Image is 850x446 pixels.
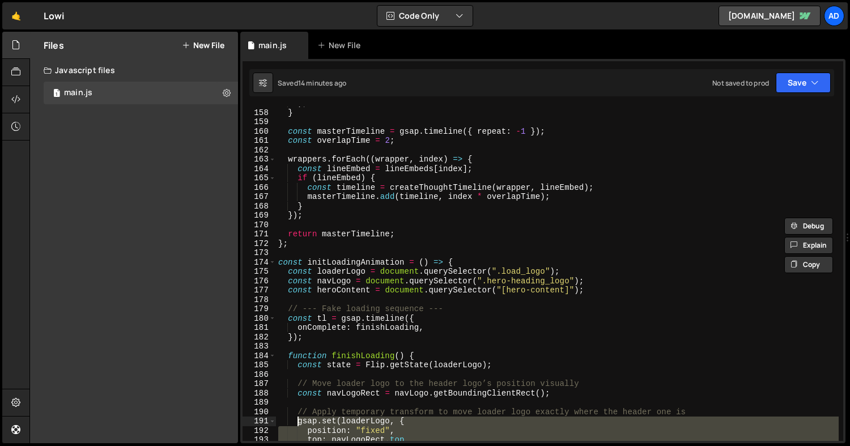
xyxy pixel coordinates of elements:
[243,239,276,249] div: 172
[30,59,238,82] div: Javascript files
[298,78,346,88] div: 14 minutes ago
[243,164,276,174] div: 164
[243,333,276,342] div: 182
[182,41,224,50] button: New File
[53,90,60,99] span: 1
[44,39,64,52] h2: Files
[243,155,276,164] div: 163
[243,389,276,398] div: 188
[243,314,276,324] div: 180
[258,40,287,51] div: main.js
[243,127,276,137] div: 160
[64,88,92,98] div: main.js
[278,78,346,88] div: Saved
[243,323,276,333] div: 181
[243,183,276,193] div: 166
[243,342,276,351] div: 183
[243,370,276,380] div: 186
[243,379,276,389] div: 187
[243,407,276,417] div: 190
[243,220,276,230] div: 170
[243,211,276,220] div: 169
[243,192,276,202] div: 167
[824,6,844,26] a: Ad
[243,267,276,277] div: 175
[243,417,276,426] div: 191
[243,230,276,239] div: 171
[712,78,769,88] div: Not saved to prod
[243,360,276,370] div: 185
[317,40,365,51] div: New File
[44,9,65,23] div: Lowi
[243,351,276,361] div: 184
[719,6,821,26] a: [DOMAIN_NAME]
[243,258,276,267] div: 174
[784,237,833,254] button: Explain
[243,136,276,146] div: 161
[243,202,276,211] div: 168
[243,304,276,314] div: 179
[784,218,833,235] button: Debug
[243,426,276,436] div: 192
[243,295,276,305] div: 178
[243,108,276,118] div: 158
[243,277,276,286] div: 176
[243,117,276,127] div: 159
[243,435,276,445] div: 193
[243,248,276,258] div: 173
[784,256,833,273] button: Copy
[776,73,831,93] button: Save
[243,173,276,183] div: 165
[377,6,473,26] button: Code Only
[243,398,276,407] div: 189
[243,286,276,295] div: 177
[243,146,276,155] div: 162
[44,82,238,104] div: 17330/48110.js
[2,2,30,29] a: 🤙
